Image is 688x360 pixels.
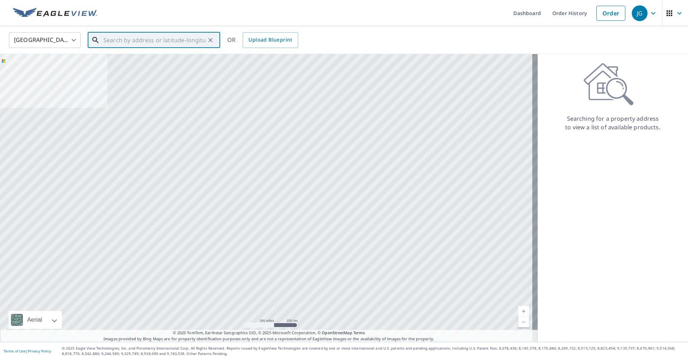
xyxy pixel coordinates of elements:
div: Aerial [25,311,44,329]
a: Order [596,6,625,21]
input: Search by address or latitude-longitude [103,30,205,50]
div: [GEOGRAPHIC_DATA] [9,30,81,50]
a: Terms [353,330,365,335]
span: © 2025 TomTom, Earthstar Geographics SIO, © 2025 Microsoft Corporation, © [173,330,365,336]
a: Privacy Policy [28,349,51,354]
p: © 2025 Eagle View Technologies, Inc. and Pictometry International Corp. All Rights Reserved. Repo... [62,346,684,356]
div: Aerial [9,311,62,329]
a: Current Level 5, Zoom Out [518,317,529,327]
a: OpenStreetMap [322,330,352,335]
button: Clear [205,35,215,45]
div: OR [227,32,298,48]
img: EV Logo [13,8,97,19]
a: Current Level 5, Zoom In [518,306,529,317]
p: | [4,349,51,353]
span: Upload Blueprint [248,35,292,44]
div: JG [632,5,648,21]
a: Terms of Use [4,349,26,354]
p: Searching for a property address to view a list of available products. [565,114,661,131]
a: Upload Blueprint [243,32,298,48]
